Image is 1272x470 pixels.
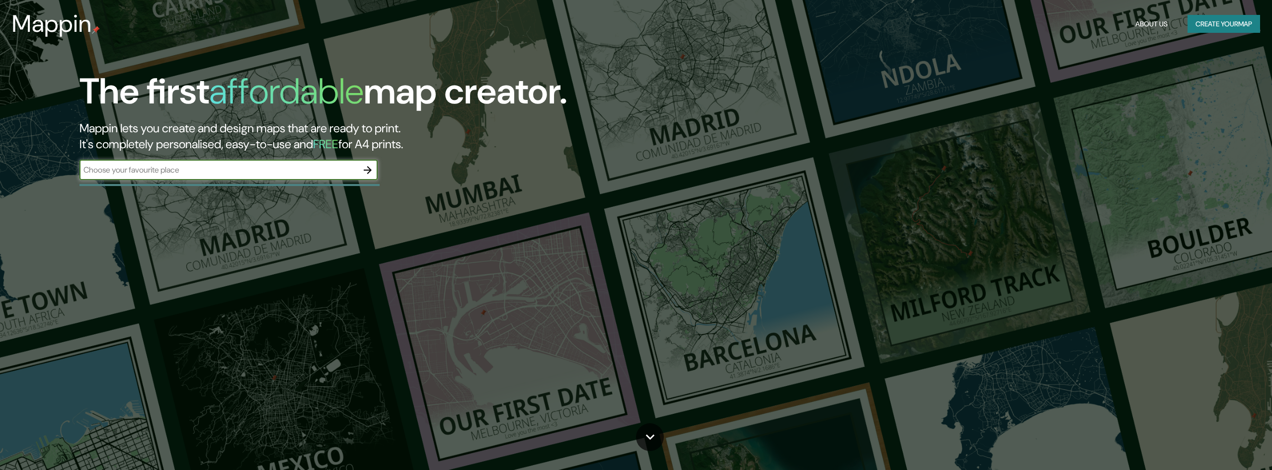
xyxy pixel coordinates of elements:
[209,68,364,114] h1: affordable
[92,26,100,34] img: mappin-pin
[79,164,358,176] input: Choose your favourite place
[1188,15,1260,33] button: Create yourmap
[79,120,715,152] h2: Mappin lets you create and design maps that are ready to print. It's completely personalised, eas...
[313,136,338,152] h5: FREE
[12,10,92,38] h3: Mappin
[1131,15,1172,33] button: About Us
[79,71,567,120] h1: The first map creator.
